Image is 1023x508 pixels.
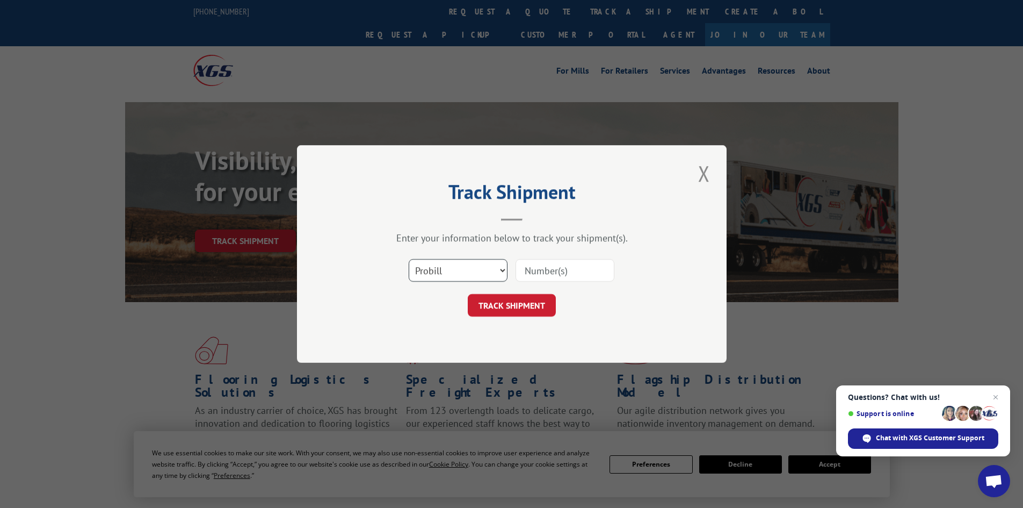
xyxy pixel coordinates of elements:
[848,393,998,402] span: Questions? Chat with us!
[848,410,938,418] span: Support is online
[876,433,984,443] span: Chat with XGS Customer Support
[351,184,673,205] h2: Track Shipment
[695,159,713,188] button: Close modal
[468,294,556,317] button: TRACK SHIPMENT
[848,428,998,449] span: Chat with XGS Customer Support
[351,232,673,244] div: Enter your information below to track your shipment(s).
[516,259,614,282] input: Number(s)
[978,465,1010,497] a: Open chat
